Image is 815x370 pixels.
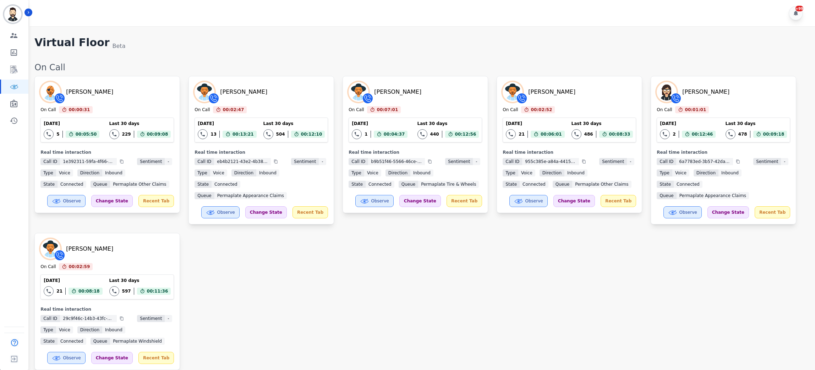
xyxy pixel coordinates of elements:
span: Permaplate Appearance Claims [677,192,749,199]
div: 21 [56,288,62,294]
div: [PERSON_NAME] [66,88,113,96]
span: Type [40,326,56,333]
img: Avatar [657,82,677,102]
span: 1e392311-59fa-4f66-be80-7e6c5c4e2c6c [60,158,117,165]
div: [DATE] [198,121,256,126]
div: 440 [430,131,439,137]
span: Type [349,169,364,176]
div: [DATE] [44,278,102,283]
span: b9b51f46-5566-46ce-8fd7-3114876e0062 [368,158,425,165]
div: Real time interaction [40,306,174,312]
span: Sentiment [445,158,473,165]
span: - [165,158,172,165]
span: inbound [102,326,125,333]
span: Sentiment [137,158,165,165]
div: [PERSON_NAME] [528,88,575,96]
span: 00:04:37 [384,131,405,138]
span: 00:12:10 [301,131,322,138]
div: On Call [40,264,56,270]
span: 00:07:01 [377,106,398,113]
span: Sentiment [291,158,319,165]
div: Real time interaction [657,149,790,155]
span: 00:02:59 [69,263,90,270]
span: State [349,181,366,188]
span: Direction [694,169,718,176]
div: Change State [707,206,749,218]
div: 21 [519,131,525,137]
span: Queue [91,181,110,188]
div: Real time interaction [40,149,174,155]
span: - [781,158,788,165]
div: Recent Tab [138,352,174,364]
span: 00:06:01 [541,131,562,138]
span: Call ID [195,158,214,165]
span: - [473,158,480,165]
div: [PERSON_NAME] [374,88,421,96]
span: 00:09:18 [763,131,784,138]
div: [DATE] [44,121,99,126]
span: connected [366,181,394,188]
div: Beta [113,42,126,50]
span: Permaplate Other Claims [110,181,169,188]
div: Change State [245,206,287,218]
button: Observe [355,195,394,207]
div: Last 30 days [726,121,787,126]
span: Call ID [40,158,60,165]
span: Queue [657,192,676,199]
span: voice [56,169,73,176]
span: Direction [77,326,102,333]
span: Observe [217,210,235,215]
span: Observe [371,198,389,204]
span: Sentiment [599,158,627,165]
div: 2 [673,131,675,137]
div: Recent Tab [292,206,328,218]
span: Direction [540,169,564,176]
div: On Call [503,107,518,113]
div: Recent Tab [447,195,482,207]
button: Observe [47,352,86,364]
span: inbound [102,169,125,176]
span: 00:08:18 [78,288,100,295]
div: Change State [399,195,441,207]
h1: Virtual Floor [34,36,109,50]
span: Sentiment [137,315,165,322]
div: [PERSON_NAME] [66,245,113,253]
div: Real time interaction [195,149,328,155]
div: Change State [91,352,133,364]
span: 6a7783ed-3b57-42da-8cda-cf27b3eaa06a [676,158,733,165]
span: Queue [399,181,418,188]
span: State [40,181,58,188]
div: Last 30 days [109,278,171,283]
span: Observe [679,210,697,215]
div: 478 [738,131,747,137]
div: [DATE] [506,121,564,126]
span: Queue [91,338,110,345]
span: 00:00:31 [69,106,90,113]
span: State [657,181,674,188]
span: Direction [77,169,102,176]
div: [DATE] [352,121,407,126]
span: eb4b2121-43e2-4b38-98a6-42948c53ade6 [214,158,271,165]
button: Observe [509,195,548,207]
img: Avatar [503,82,523,102]
button: Observe [201,206,240,218]
span: Call ID [349,158,368,165]
span: voice [56,326,73,333]
span: Queue [195,192,214,199]
span: - [627,158,634,165]
span: Observe [525,198,543,204]
img: Avatar [40,82,60,102]
div: Last 30 days [109,121,171,126]
img: Avatar [349,82,368,102]
div: +99 [795,6,803,11]
span: 00:02:47 [223,106,244,113]
div: 486 [584,131,593,137]
div: On Call [349,107,364,113]
span: Type [40,169,56,176]
span: Observe [63,198,81,204]
span: Type [503,169,518,176]
div: 229 [122,131,131,137]
img: Avatar [195,82,214,102]
div: Recent Tab [755,206,790,218]
span: voice [364,169,381,176]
